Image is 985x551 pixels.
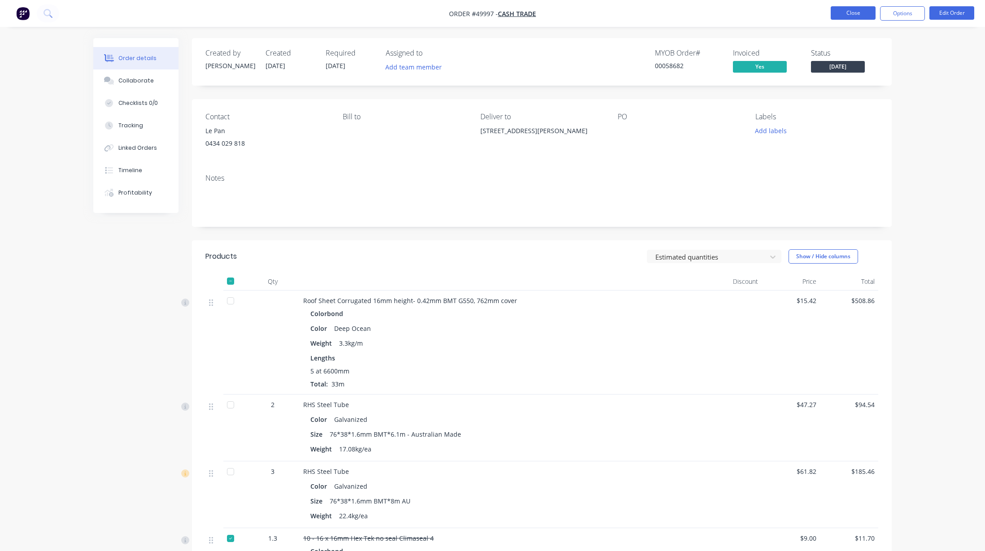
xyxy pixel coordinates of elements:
div: Bill to [343,113,466,121]
div: Notes [205,174,878,182]
div: Required [326,49,375,57]
span: 33m [328,380,348,388]
div: 76*38*1.6mm BMT*8m AU [326,495,414,508]
span: [DATE] [326,61,345,70]
span: RHS Steel Tube [303,400,349,409]
span: $94.54 [824,400,875,409]
div: Invoiced [733,49,800,57]
div: Size [310,495,326,508]
div: 22.4kg/ea [336,509,371,522]
div: Timeline [118,166,142,174]
div: Weight [310,509,336,522]
button: Show / Hide columns [789,249,858,264]
button: Collaborate [93,69,179,92]
span: $185.46 [824,467,875,476]
div: MYOB Order # [655,49,722,57]
span: 10 - 16 x 16mm Hex Tek no seal Climaseal 4 [303,534,434,542]
span: RHS Steel Tube [303,467,349,476]
div: Color [310,322,331,335]
div: Collaborate [118,77,154,85]
button: Options [880,6,925,21]
div: Created [266,49,315,57]
div: PO [618,113,741,121]
span: $47.27 [765,400,816,409]
span: $61.82 [765,467,816,476]
img: Factory [16,7,30,20]
span: Total: [310,380,328,388]
div: Profitability [118,189,152,197]
span: 3 [271,467,275,476]
div: Created by [205,49,255,57]
button: Tracking [93,114,179,137]
div: Galvanized [331,413,371,426]
div: Linked Orders [118,144,157,152]
button: [DATE] [811,61,865,74]
div: Order details [118,54,157,62]
button: Add labels [750,125,791,137]
div: Color [310,413,331,426]
button: Close [831,6,876,20]
span: Roof Sheet Corrugated 16mm height- 0.42mm BMT G550, 762mm cover [303,296,517,305]
div: Tracking [118,121,143,130]
span: Order #49997 - [449,9,498,18]
div: [STREET_ADDRESS][PERSON_NAME] [480,125,603,153]
button: Edit Order [929,6,974,20]
div: Weight [310,337,336,350]
button: Linked Orders [93,137,179,159]
span: [DATE] [811,61,865,72]
div: Total [820,273,878,291]
div: 3.3kg/m [336,337,366,350]
div: Qty [246,273,300,291]
div: Contact [205,113,328,121]
div: Products [205,251,237,262]
div: Assigned to [386,49,475,57]
div: Price [762,273,820,291]
div: 17.08kg/ea [336,443,375,456]
span: 5 at 6600mm [310,366,349,376]
div: [PERSON_NAME] [205,61,255,70]
span: $15.42 [765,296,816,305]
div: Checklists 0/0 [118,99,158,107]
span: [DATE] [266,61,285,70]
div: [STREET_ADDRESS][PERSON_NAME] [480,125,603,137]
button: Add team member [386,61,447,73]
div: Le Pan [205,125,328,137]
button: Checklists 0/0 [93,92,179,114]
div: Discount [703,273,762,291]
div: Deliver to [480,113,603,121]
div: Galvanized [331,480,371,493]
div: Weight [310,443,336,456]
div: 76*38*1.6mm BMT*6.1m - Australian Made [326,428,465,441]
button: Add team member [381,61,447,73]
div: Size [310,428,326,441]
div: 00058682 [655,61,722,70]
button: Order details [93,47,179,69]
div: Colorbond [310,307,347,320]
span: $9.00 [765,534,816,543]
div: Le Pan0434 029 818 [205,125,328,153]
div: Deep Ocean [331,322,375,335]
span: 1.3 [268,534,277,543]
div: Color [310,480,331,493]
span: 2 [271,400,275,409]
span: $508.86 [824,296,875,305]
div: Labels [755,113,878,121]
a: Cash Trade [498,9,536,18]
button: Timeline [93,159,179,182]
span: Lengths [310,353,335,363]
div: Status [811,49,878,57]
span: Yes [733,61,787,72]
button: Profitability [93,182,179,204]
div: 0434 029 818 [205,137,328,150]
span: $11.70 [824,534,875,543]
